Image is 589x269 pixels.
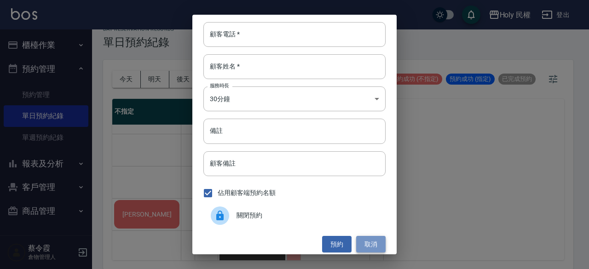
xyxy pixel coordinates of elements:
[237,211,378,220] span: 關閉預約
[210,82,229,89] label: 服務時長
[218,188,276,198] span: 佔用顧客端預約名額
[356,236,386,253] button: 取消
[203,86,386,111] div: 30分鐘
[322,236,352,253] button: 預約
[203,203,386,229] div: 關閉預約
